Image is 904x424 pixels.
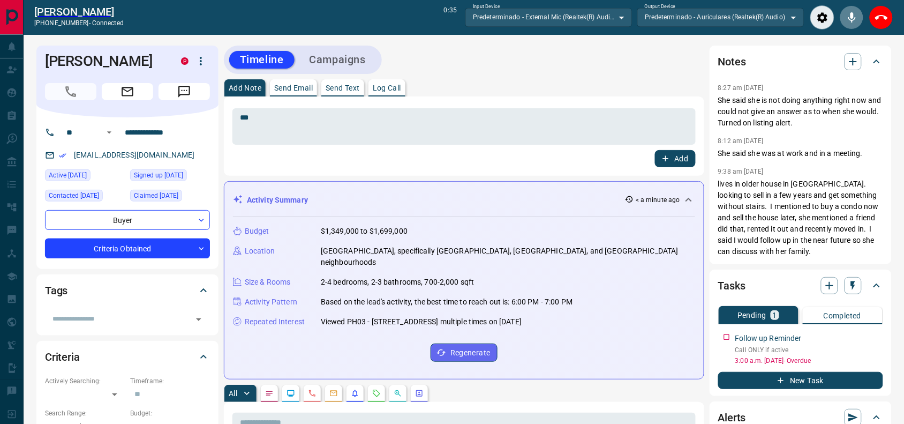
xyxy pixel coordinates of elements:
div: property.ca [181,57,189,65]
span: connected [92,19,124,27]
p: Budget: [130,408,210,418]
div: Mon Mar 10 2025 [130,169,210,184]
a: [EMAIL_ADDRESS][DOMAIN_NAME] [74,151,195,159]
p: 8:27 am [DATE] [718,84,764,92]
p: 9:38 am [DATE] [718,168,764,175]
p: 0:35 [444,5,457,29]
p: All [229,390,237,397]
button: Open [191,312,206,327]
p: Log Call [373,84,401,92]
div: Sat May 03 2025 [45,190,125,205]
div: End Call [869,5,893,29]
p: Actively Searching: [45,376,125,386]
p: $1,349,000 to $1,699,000 [321,226,408,237]
button: Add [655,150,696,167]
span: Call [45,83,96,100]
h2: Notes [718,53,746,70]
label: Input Device [473,3,500,10]
div: Notes [718,49,883,75]
h2: Criteria [45,348,80,366]
p: < a minute ago [636,195,680,205]
p: 3:00 a.m. [DATE] - Overdue [735,356,883,366]
p: Call ONLY if active [735,345,883,355]
span: Signed up [DATE] [134,170,183,181]
p: Send Email [274,84,313,92]
p: Follow up Reminder [735,333,802,344]
div: Predeterminado - Auriculares (Realtek(R) Audio) [637,8,804,26]
div: Tasks [718,273,883,299]
p: Timeframe: [130,376,210,386]
div: Criteria Obtained [45,239,210,258]
p: lives in older house in [GEOGRAPHIC_DATA]. looking to sell in a few years and get something witho... [718,178,883,257]
p: Budget [245,226,269,237]
div: Activity Summary< a minute ago [233,190,695,210]
p: Pending [737,311,766,319]
span: Contacted [DATE] [49,190,99,201]
button: Open [103,126,116,139]
p: Completed [824,312,862,319]
p: She said she is not doing anything right now and could not give an answer as to when she would. T... [718,95,883,129]
p: Based on the lead's activity, the best time to reach out is: 6:00 PM - 7:00 PM [321,296,572,308]
h2: Tags [45,282,67,299]
svg: Requests [372,389,381,398]
p: Send Text [326,84,360,92]
span: Message [159,83,210,100]
span: Claimed [DATE] [134,190,178,201]
h1: [PERSON_NAME] [45,53,165,70]
div: Mute [840,5,864,29]
div: Sun Sep 14 2025 [130,190,210,205]
p: Add Note [229,84,261,92]
svg: Lead Browsing Activity [287,389,295,398]
p: Viewed PH03 - [STREET_ADDRESS] multiple times on [DATE] [321,316,522,328]
p: Activity Pattern [245,296,297,308]
p: Search Range: [45,408,125,418]
div: Sun Jun 15 2025 [45,169,125,184]
p: 8:12 am [DATE] [718,137,764,145]
button: Campaigns [299,51,376,69]
svg: Listing Alerts [351,389,359,398]
span: Email [102,83,153,100]
p: Activity Summary [247,195,308,206]
a: [PERSON_NAME] [34,5,124,18]
div: Predeterminado - External Mic (Realtek(R) Audio) [465,8,632,26]
div: Criteria [45,344,210,370]
div: Tags [45,278,210,303]
label: Output Device [645,3,675,10]
p: Size & Rooms [245,277,291,288]
p: 1 [773,311,777,319]
button: Regenerate [431,344,498,362]
button: Timeline [229,51,295,69]
h2: Tasks [718,277,745,294]
p: [PHONE_NUMBER] - [34,18,124,28]
div: Audio Settings [810,5,834,29]
p: [GEOGRAPHIC_DATA], specifically [GEOGRAPHIC_DATA], [GEOGRAPHIC_DATA], and [GEOGRAPHIC_DATA] neigh... [321,246,695,268]
p: 2-4 bedrooms, 2-3 bathrooms, 700-2,000 sqft [321,277,474,288]
button: New Task [718,372,883,389]
div: Buyer [45,210,210,230]
svg: Notes [265,389,274,398]
svg: Calls [308,389,317,398]
svg: Email Verified [59,152,66,159]
p: She said she was at work and in a meeting. [718,148,883,159]
svg: Agent Actions [415,389,424,398]
svg: Emails [329,389,338,398]
p: Repeated Interest [245,316,305,328]
span: Active [DATE] [49,170,87,181]
svg: Opportunities [394,389,402,398]
p: Location [245,246,275,257]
